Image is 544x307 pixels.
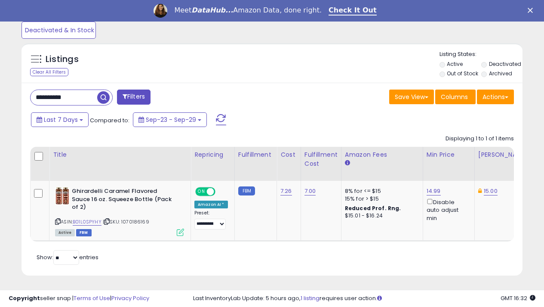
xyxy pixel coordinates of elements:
div: seller snap | | [9,295,149,303]
a: Privacy Policy [111,294,149,302]
div: 8% for <= $15 [345,187,416,195]
span: 2025-10-7 16:32 GMT [501,294,535,302]
a: 15.00 [484,187,498,195]
span: Compared to: [90,116,129,124]
small: Amazon Fees. [345,159,350,167]
button: Filters [117,90,151,105]
div: Cost [280,150,297,159]
a: 1 listing [301,294,320,302]
div: Last InventoryLab Update: 5 hours ago, requires user action. [193,295,535,303]
span: ON [196,188,207,195]
label: Active [447,60,463,68]
a: Check It Out [329,6,377,16]
button: Last 7 Days [31,112,89,127]
div: 15% for > $15 [345,195,416,203]
button: Save View [389,90,434,104]
span: | SKU: 1070186169 [103,218,149,225]
button: Actions [477,90,514,104]
img: Profile image for Georgie [154,4,167,18]
a: B01L0SPYHY [73,218,101,226]
div: Meet Amazon Data, done right. [174,6,322,15]
span: FBM [76,229,92,236]
span: Show: entries [37,253,98,261]
i: DataHub... [191,6,233,14]
label: Out of Stock [447,70,478,77]
div: Title [53,150,187,159]
div: $15.01 - $16.24 [345,212,416,220]
b: Reduced Prof. Rng. [345,205,401,212]
div: ASIN: [55,187,184,235]
a: 14.99 [427,187,441,195]
span: Columns [441,93,468,101]
div: Min Price [427,150,471,159]
div: Clear All Filters [30,68,68,76]
span: All listings currently available for purchase on Amazon [55,229,75,236]
label: Deactivated [489,60,521,68]
a: Terms of Use [74,294,110,302]
div: Disable auto adjust min [427,197,468,222]
div: Fulfillment Cost [304,150,338,168]
b: Ghirardelli Caramel Flavored Sauce 16 oz. Squeeze Bottle (Pack of 2) [72,187,176,214]
button: Columns [435,90,476,104]
strong: Copyright [9,294,40,302]
div: Preset: [194,210,228,229]
div: Amazon Fees [345,150,419,159]
p: Listing States: [440,50,522,59]
div: Amazon AI * [194,201,228,208]
div: Repricing [194,150,231,159]
span: Last 7 Days [44,115,78,124]
span: Sep-23 - Sep-29 [146,115,196,124]
span: OFF [214,188,228,195]
small: FBM [238,186,255,195]
div: Close [528,8,536,13]
a: 7.00 [304,187,316,195]
label: Archived [489,70,512,77]
a: 7.26 [280,187,292,195]
button: Sep-23 - Sep-29 [133,112,207,127]
div: Fulfillment [238,150,273,159]
button: Deactivated & In Stock [22,22,96,39]
div: Displaying 1 to 1 of 1 items [446,135,514,143]
img: 51kGUrC-ZQL._SL40_.jpg [55,187,70,205]
h5: Listings [46,53,79,65]
div: [PERSON_NAME] [478,150,529,159]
